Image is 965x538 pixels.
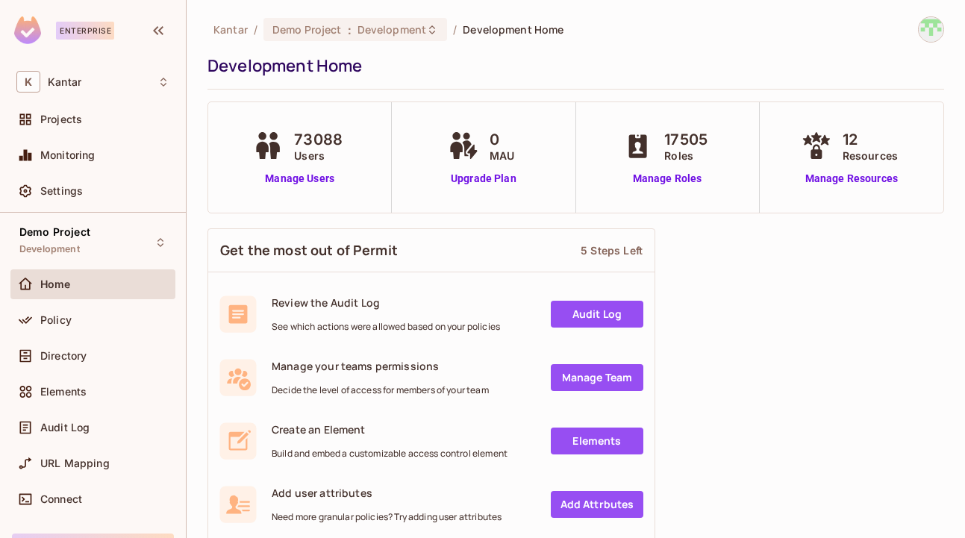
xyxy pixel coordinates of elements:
[207,54,937,77] div: Development Home
[56,22,114,40] div: Enterprise
[551,364,643,391] a: Manage Team
[798,171,905,187] a: Manage Resources
[490,128,514,151] span: 0
[40,113,82,125] span: Projects
[581,243,643,257] div: 5 Steps Left
[272,384,489,396] span: Decide the level of access for members of your team
[919,17,943,42] img: Devesh.Kumar@Kantar.com
[453,22,457,37] li: /
[619,171,715,187] a: Manage Roles
[249,171,350,187] a: Manage Users
[48,76,81,88] span: Workspace: Kantar
[490,148,514,163] span: MAU
[220,241,398,260] span: Get the most out of Permit
[40,386,87,398] span: Elements
[213,22,248,37] span: the active workspace
[357,22,426,37] span: Development
[40,314,72,326] span: Policy
[272,511,502,523] span: Need more granular policies? Try adding user attributes
[272,321,500,333] span: See which actions were allowed based on your policies
[294,148,343,163] span: Users
[40,185,83,197] span: Settings
[19,243,80,255] span: Development
[272,359,489,373] span: Manage your teams permissions
[445,171,522,187] a: Upgrade Plan
[551,491,643,518] a: Add Attrbutes
[14,16,41,44] img: SReyMgAAAABJRU5ErkJggg==
[19,226,90,238] span: Demo Project
[254,22,257,37] li: /
[463,22,563,37] span: Development Home
[40,350,87,362] span: Directory
[664,148,708,163] span: Roles
[40,278,71,290] span: Home
[40,422,90,434] span: Audit Log
[16,71,40,93] span: K
[272,448,508,460] span: Build and embed a customizable access control element
[40,493,82,505] span: Connect
[294,128,343,151] span: 73088
[347,24,352,36] span: :
[272,486,502,500] span: Add user attributes
[843,128,898,151] span: 12
[272,422,508,437] span: Create an Element
[843,148,898,163] span: Resources
[272,22,342,37] span: Demo Project
[40,457,110,469] span: URL Mapping
[551,428,643,454] a: Elements
[40,149,96,161] span: Monitoring
[272,295,500,310] span: Review the Audit Log
[664,128,708,151] span: 17505
[551,301,643,328] a: Audit Log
